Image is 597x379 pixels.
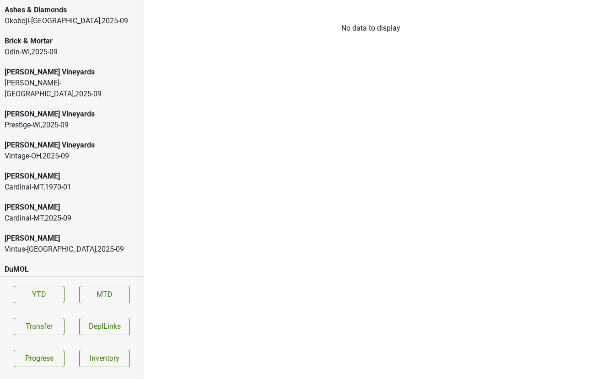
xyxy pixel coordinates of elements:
div: [PERSON_NAME]-[GEOGRAPHIC_DATA] , 2025 - 09 [5,78,139,100]
div: [PERSON_NAME] Vineyards [5,109,139,120]
div: [PERSON_NAME] Vineyards [5,140,139,151]
button: DeplLinks [79,318,130,335]
div: Vintage-OH , 2025 - 09 [5,275,139,286]
div: No data to display [144,23,597,34]
div: Okoboji-[GEOGRAPHIC_DATA] , 2025 - 09 [5,16,139,26]
div: [PERSON_NAME] [5,202,139,213]
div: Cardinal-MT , 1970 - 01 [5,182,139,193]
div: Odin-WI , 2025 - 09 [5,47,139,58]
div: [PERSON_NAME] [5,233,139,244]
div: Ashes & Diamonds [5,5,139,16]
a: YTD [14,286,65,303]
div: [PERSON_NAME] Vineyards [5,67,139,78]
div: Vintus-[GEOGRAPHIC_DATA] , 2025 - 09 [5,244,139,255]
div: DuMOL [5,264,139,275]
div: Cardinal-MT , 2025 - 09 [5,213,139,224]
div: Vintage-OH , 2025 - 09 [5,151,139,162]
a: Inventory [79,350,130,367]
a: Progress [14,350,65,367]
div: Prestige-WI , 2025 - 09 [5,120,139,131]
button: Transfer [14,318,65,335]
a: MTD [79,286,130,303]
div: Brick & Mortar [5,36,139,47]
div: [PERSON_NAME] [5,171,139,182]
